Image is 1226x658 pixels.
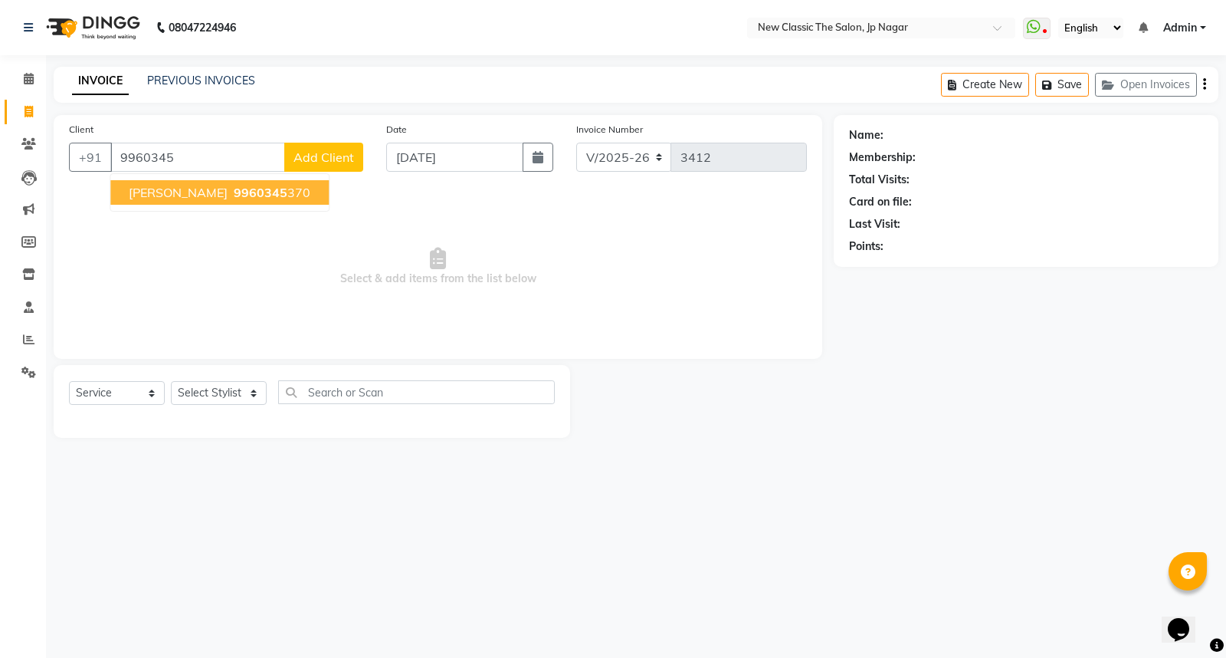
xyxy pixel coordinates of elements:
div: Last Visit: [849,216,900,232]
button: Create New [941,73,1029,97]
label: Client [69,123,93,137]
div: Card on file: [849,194,912,210]
div: Total Visits: [849,172,910,188]
button: Add Client [284,143,363,172]
span: Add Client [293,150,354,165]
button: Open Invoices [1095,73,1197,97]
div: Points: [849,239,883,255]
iframe: chat widget [1162,597,1211,643]
span: 9960345 [234,185,287,200]
label: Invoice Number [576,123,643,137]
label: Date [386,123,407,137]
input: Search by Name/Mobile/Email/Code [110,143,285,172]
button: +91 [69,143,112,172]
ngb-highlight: 370 [231,185,310,200]
a: PREVIOUS INVOICES [147,74,255,87]
b: 08047224946 [169,6,236,49]
span: Admin [1163,20,1197,36]
input: Search or Scan [278,380,555,404]
div: Membership: [849,150,916,166]
span: Select & add items from the list below [69,190,807,344]
span: [PERSON_NAME] [129,185,228,200]
a: INVOICE [72,67,129,95]
button: Save [1035,73,1089,97]
img: logo [39,6,144,49]
div: Name: [849,127,883,143]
